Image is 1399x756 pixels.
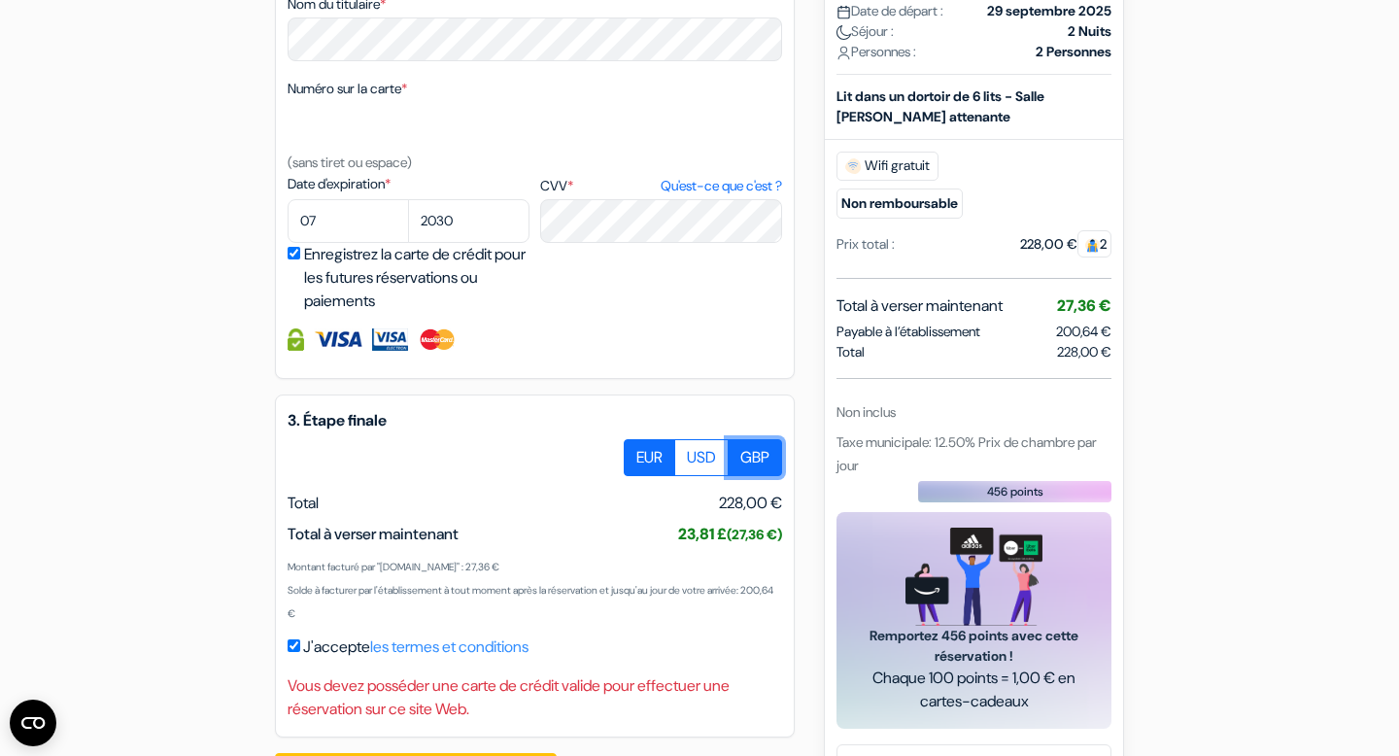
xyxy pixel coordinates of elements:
span: 228,00 € [719,492,782,515]
img: Master Card [418,328,458,351]
label: USD [674,439,729,476]
span: Total à verser maintenant [288,524,459,544]
img: Visa [314,328,362,351]
img: guest.svg [1085,238,1100,253]
label: GBP [728,439,782,476]
div: Basic radio toggle button group [625,439,782,476]
span: Personnes : [836,42,916,62]
strong: 2 Personnes [1036,42,1111,62]
div: Non inclus [836,402,1111,423]
span: 228,00 € [1057,342,1111,362]
span: 200,64 € [1056,323,1111,340]
span: 27,36 € [1057,295,1111,316]
span: Date de départ : [836,1,943,21]
img: Visa Electron [372,328,407,351]
small: Montant facturé par "[DOMAIN_NAME]" : 27,36 € [288,561,499,573]
label: Date d'expiration [288,174,529,194]
span: 456 points [987,483,1043,500]
span: Total [836,342,865,362]
span: 2 [1077,230,1111,258]
span: Séjour : [836,21,894,42]
div: Vous devez posséder une carte de crédit valide pour effectuer une réservation sur ce site Web. [288,674,782,721]
span: Wifi gratuit [836,152,938,181]
small: (27,36 €) [727,526,782,543]
img: moon.svg [836,25,851,40]
h5: 3. Étape finale [288,411,782,430]
small: (sans tiret ou espace) [288,154,412,171]
b: Lit dans un dortoir de 6 lits - Salle [PERSON_NAME] attenante [836,87,1044,125]
span: Remportez 456 points avec cette réservation ! [860,626,1088,667]
small: Non remboursable [836,189,963,219]
small: Solde à facturer par l'établissement à tout moment après la réservation et jusqu'au jour de votre... [288,584,773,620]
strong: 29 septembre 2025 [987,1,1111,21]
img: gift_card_hero_new.png [905,528,1042,626]
span: Taxe municipale: 12.50% Prix de chambre par jour [836,433,1097,474]
span: Payable à l’établissement [836,322,980,342]
span: 23,81 £ [678,524,782,544]
img: Information de carte de crédit entièrement encryptée et sécurisée [288,328,304,351]
label: Numéro sur la carte [288,79,407,99]
a: Qu'est-ce que c'est ? [661,176,782,196]
span: Total [288,493,319,513]
div: Prix total : [836,234,895,255]
label: Enregistrez la carte de crédit pour les futures réservations ou paiements [304,243,535,313]
span: Total à verser maintenant [836,294,1003,318]
label: EUR [624,439,675,476]
label: J'accepte [303,636,529,659]
label: CVV [540,176,782,196]
img: free_wifi.svg [845,158,861,174]
a: les termes et conditions [370,636,529,657]
button: Ouvrir le widget CMP [10,700,56,746]
div: 228,00 € [1020,234,1111,255]
span: Chaque 100 points = 1,00 € en cartes-cadeaux [860,667,1088,713]
img: user_icon.svg [836,46,851,60]
img: calendar.svg [836,5,851,19]
strong: 2 Nuits [1068,21,1111,42]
